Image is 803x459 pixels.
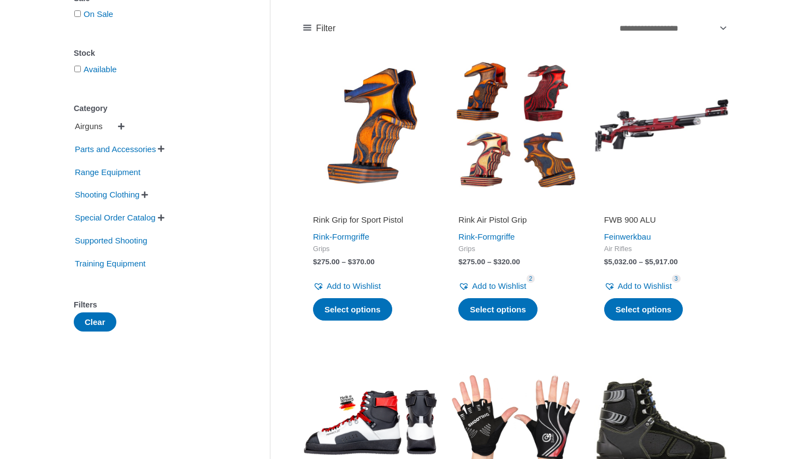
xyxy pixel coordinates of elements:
span: $ [645,258,650,266]
a: Select options for “Rink Air Pistol Grip” [458,298,538,321]
span: – [342,258,346,266]
span: $ [348,258,352,266]
img: Rink Air Pistol Grip [448,58,583,193]
span: 2 [527,275,535,283]
span: – [639,258,643,266]
a: Feinwerkbau [604,232,651,241]
a: Add to Wishlist [604,278,672,294]
input: On Sale [74,10,81,17]
span: Training Equipment [74,254,147,273]
div: Category [74,101,237,117]
iframe: Customer reviews powered by Trustpilot [604,199,719,212]
span:  [141,191,148,199]
img: Rink Grip for Sport Pistol [303,58,438,193]
a: Rink Grip for Sport Pistol [313,214,428,229]
a: Supported Shooting [74,235,149,245]
a: Rink-Formgriffe [458,232,515,241]
span: Add to Wishlist [327,281,381,290]
bdi: 5,917.00 [645,258,678,266]
div: Stock [74,45,237,61]
bdi: 275.00 [313,258,340,266]
span: Airguns [74,117,104,136]
bdi: 5,032.00 [604,258,637,266]
span: $ [313,258,317,266]
span: $ [604,258,609,266]
a: Special Order Catalog [74,212,157,222]
a: Select options for “FWB 900 ALU” [604,298,683,321]
span: Air Rifles [604,245,719,254]
a: FWB 900 ALU [604,214,719,229]
h2: Rink Grip for Sport Pistol [313,214,428,225]
span: – [487,258,492,266]
a: Rink-Formgriffe [313,232,369,241]
bdi: 275.00 [458,258,485,266]
a: Parts and Accessories [74,144,157,153]
span: Grips [458,245,573,254]
span: Range Equipment [74,163,141,182]
span: Add to Wishlist [472,281,526,290]
a: Training Equipment [74,258,147,267]
h2: FWB 900 ALU [604,214,719,225]
div: Filters [74,297,237,313]
a: Available [84,65,117,74]
iframe: Customer reviews powered by Trustpilot [458,199,573,212]
a: Select options for “Rink Grip for Sport Pistol” [313,298,392,321]
button: Clear [74,312,116,332]
a: Add to Wishlist [313,278,381,294]
h2: Rink Air Pistol Grip [458,214,573,225]
span: Filter [316,20,336,37]
span: Shooting Clothing [74,185,140,204]
span: Special Order Catalog [74,208,157,227]
a: Range Equipment [74,166,141,176]
span:  [158,145,164,153]
input: Available [74,66,81,72]
span: Parts and Accessories [74,140,157,159]
span:  [118,123,125,130]
bdi: 370.00 [348,258,375,266]
select: Shop order [615,19,729,37]
iframe: Customer reviews powered by Trustpilot [313,199,428,212]
a: Rink Air Pistol Grip [458,214,573,229]
span: Add to Wishlist [618,281,672,290]
span:  [158,214,164,222]
span: $ [458,258,463,266]
a: On Sale [84,9,113,19]
a: Filter [303,20,335,37]
a: Shooting Clothing [74,189,140,199]
span: 3 [672,275,681,283]
img: FWB 900 ALU [594,58,729,193]
bdi: 320.00 [493,258,520,266]
a: Airguns [74,121,117,130]
span: $ [493,258,498,266]
span: Supported Shooting [74,231,149,250]
a: Add to Wishlist [458,278,526,294]
span: Grips [313,245,428,254]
